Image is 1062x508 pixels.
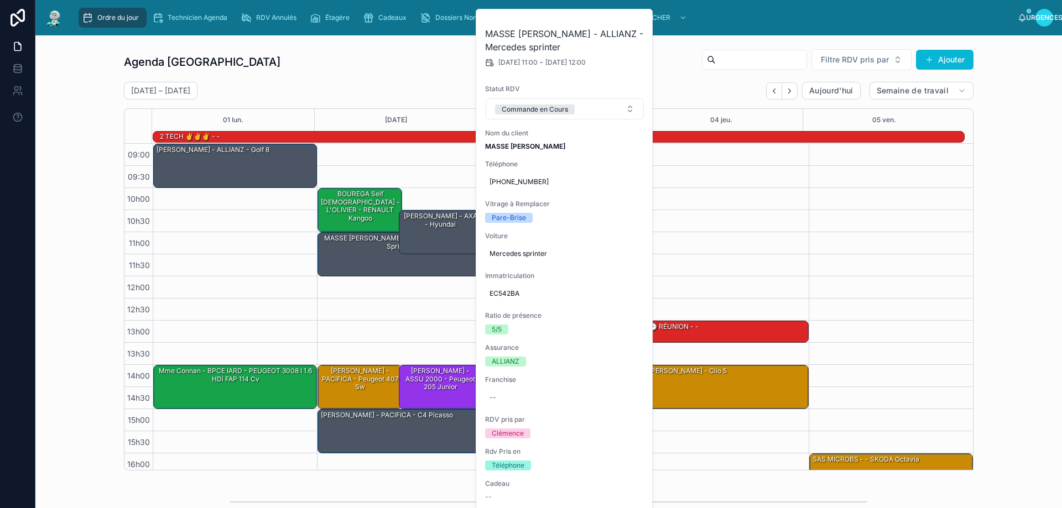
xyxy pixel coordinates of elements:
[129,260,150,270] font: 11h30
[223,116,243,124] font: 01 lun.
[485,271,534,280] font: Immatriculation
[127,393,150,402] font: 14h30
[385,116,407,124] font: [DATE]
[128,437,150,447] font: 15h30
[821,55,889,64] font: Filtre RDV pris par
[872,109,896,131] button: 05 ven.
[404,212,477,228] font: [PERSON_NAME] - AXA - hyundai
[159,366,312,383] font: Mme Connan - BPCE IARD - PEUGEOT 3008 I 1.6 HDi FAP 114 cv
[545,58,586,66] font: [DATE] 12:00
[321,411,453,419] font: [PERSON_NAME] - PACIFICA - c4 picasso
[127,327,150,336] font: 13h00
[128,172,150,181] font: 09:30
[649,366,727,375] font: [PERSON_NAME] - clio 5
[256,13,296,22] font: RDV Annulés
[44,9,64,27] img: Logo de l'application
[485,343,519,352] font: Assurance
[322,366,399,391] font: [PERSON_NAME] - PACIFICA - Peugeot 407 sw
[306,8,357,28] a: Étagère
[710,116,732,124] font: 04 jeu.
[710,109,732,131] button: 04 jeu.
[486,98,644,119] button: Bouton de sélection
[646,365,809,409] div: [PERSON_NAME] - clio 5
[124,55,280,69] font: Agenda [GEOGRAPHIC_DATA]
[492,357,519,365] font: ALLIANZ
[318,410,481,453] div: [PERSON_NAME] - PACIFICA - c4 picasso
[127,305,150,314] font: 12h30
[485,415,525,423] font: RDV pris par
[324,234,475,250] font: MASSE [PERSON_NAME] - ALLIANZ - Mercedes sprinter
[485,85,520,93] font: Statut RDV
[321,190,400,222] font: BOUREGA Seif [DEMOGRAPHIC_DATA] - L'OLIVIER - RENAULT Kangoo
[127,194,150,203] font: 10h00
[485,160,518,168] font: Téléphone
[127,282,150,292] font: 12h00
[318,365,402,409] div: [PERSON_NAME] - PACIFICA - Peugeot 407 sw
[782,82,798,99] button: Suivant
[417,8,513,28] a: Dossiers Non Envoyés
[502,105,568,113] font: Commande en Cours
[399,211,480,254] div: [PERSON_NAME] - AXA - hyundai
[157,145,269,154] font: [PERSON_NAME] - ALLIANZ - Golf 8
[813,455,919,463] font: SAS MICROBS - - SKODA Octavia
[594,8,693,28] a: NE PAS TOUCHER
[485,479,509,488] font: Cadeau
[154,144,316,187] div: [PERSON_NAME] - ALLIANZ - Golf 8
[223,109,243,131] button: 01 lun.
[492,213,526,222] font: Pare-Brise
[646,321,809,342] div: 🕒 RÉUNION - -
[128,415,150,425] font: 15h00
[490,393,496,401] font: --
[870,82,973,99] button: Semaine de travail
[485,142,565,150] font: MASSE [PERSON_NAME]
[360,8,414,28] a: Cadeaux
[127,216,150,226] font: 10h30
[498,58,538,66] font: [DATE] 11:00
[492,461,524,469] font: Téléphone
[485,129,528,137] font: Nom du client
[802,82,861,99] button: Aujourd'hui
[399,365,480,409] div: [PERSON_NAME] - ASSU 2000 - Peugeot 205 junior
[318,233,481,276] div: MASSE [PERSON_NAME] - ALLIANZ - Mercedes sprinter
[168,13,227,22] font: Technicien Agenda
[766,82,782,99] button: Dos
[485,28,643,53] font: MASSE [PERSON_NAME] - ALLIANZ - Mercedes sprinter
[73,6,1018,30] div: contenu déroulant
[811,49,912,70] button: Bouton de sélection
[79,8,147,28] a: Ordre du jour
[318,188,402,232] div: BOUREGA Seif [DEMOGRAPHIC_DATA] - L'OLIVIER - RENAULT Kangoo
[809,86,853,95] font: Aujourd'hui
[490,177,549,186] font: [PHONE_NUMBER]
[877,86,949,95] font: Semaine de travail
[485,447,520,455] font: Rdv Pris en
[385,109,407,131] button: [DATE]
[127,349,150,358] font: 13h30
[649,322,699,331] font: 🕒 RÉUNION - -
[237,8,304,28] a: RDV Annulés
[540,58,543,66] font: -
[159,131,221,142] div: 2 TECH ✌️✌️✌️ - -
[405,366,475,391] font: [PERSON_NAME] - ASSU 2000 - Peugeot 205 junior
[97,13,139,22] font: Ordre du jour
[938,55,965,64] font: Ajouter
[154,365,316,409] div: Mme Connan - BPCE IARD - PEUGEOT 3008 I 1.6 HDi FAP 114 cv
[129,238,150,248] font: 11h00
[149,8,235,28] a: Technicien Agenda
[378,13,407,22] font: Cadeaux
[485,200,550,208] font: Vitrage à Remplacer
[128,150,150,159] font: 09:00
[490,289,519,297] font: EC542BA
[916,50,973,70] button: Ajouter
[127,459,150,469] font: 16h00
[485,311,542,320] font: Ratio de présence
[127,371,150,380] font: 14h00
[485,375,516,384] font: Franchise
[435,13,505,22] font: Dossiers Non Envoyés
[485,232,508,240] font: Voiture
[325,13,350,22] font: Étagère
[515,8,578,28] a: Assurances
[492,429,524,437] font: Clémence
[492,325,502,333] font: 5/5
[872,116,896,124] font: 05 ven.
